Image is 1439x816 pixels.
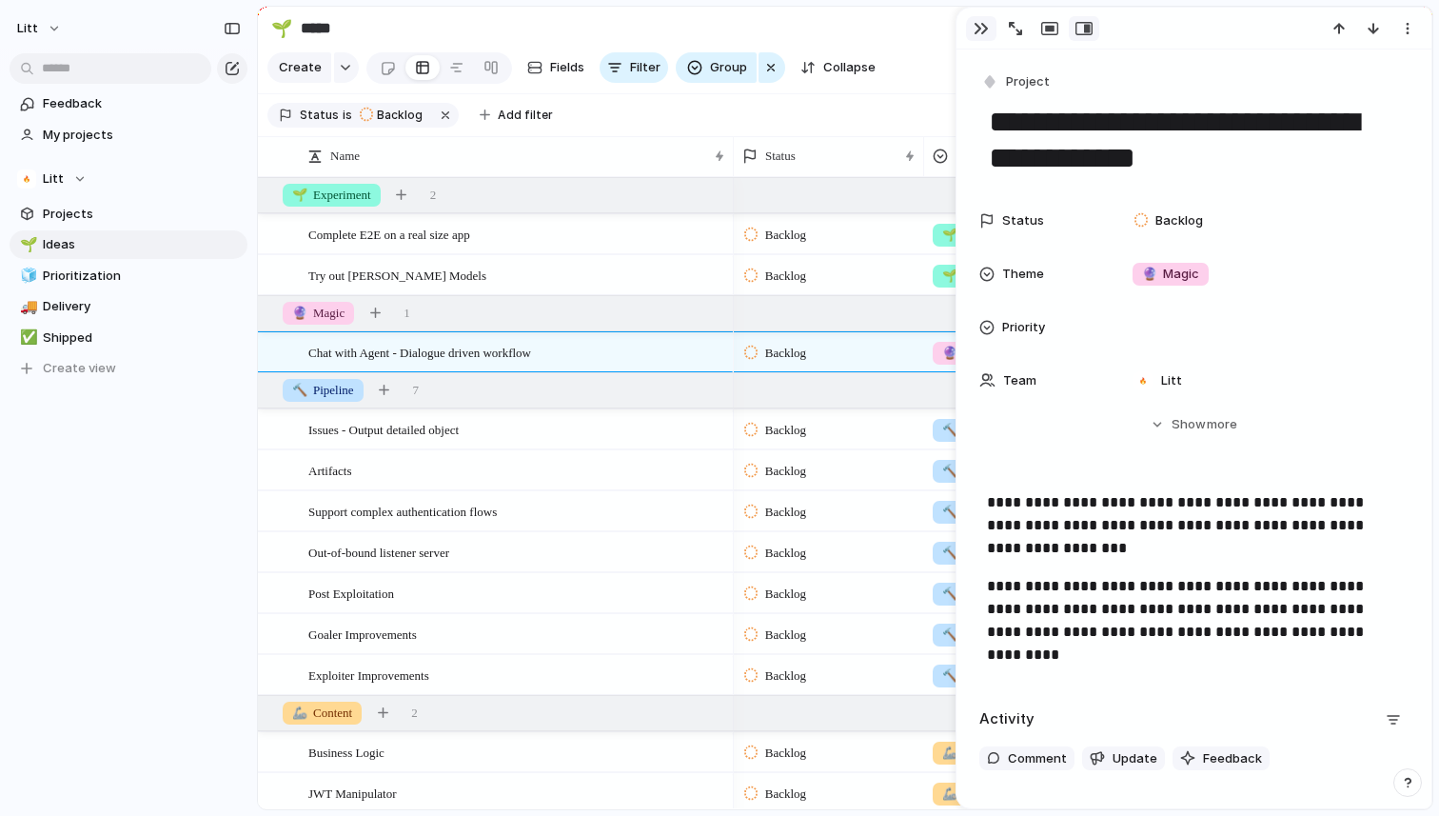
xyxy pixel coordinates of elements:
span: Show [1172,415,1206,434]
span: Out-of-bound listener server [308,541,449,563]
span: Goaler Improvements [308,623,417,645]
div: 🚚 [20,296,33,318]
span: Pipeline [942,626,1004,645]
span: My projects [43,126,241,145]
button: Update [1082,746,1165,771]
span: JWT Manipulator [308,782,397,804]
span: Backlog [765,785,806,804]
span: Pipeline [942,462,1004,481]
span: Experiment [942,267,1021,286]
button: Litt [9,13,71,44]
span: Feedback [43,94,241,113]
span: Theme [1002,265,1044,284]
span: Status [300,107,339,124]
span: Create view [43,359,116,378]
span: 🔨 [292,383,307,397]
div: 🌱 [20,234,33,256]
button: Add filter [468,102,564,129]
span: Comment [1008,749,1067,768]
a: 🌱Ideas [10,230,247,259]
span: 🌱 [942,269,957,283]
div: 🌱 [271,15,292,41]
span: Backlog [1155,211,1203,230]
button: Showmore [979,408,1409,442]
a: 🚚Delivery [10,292,247,321]
span: Create [279,58,322,77]
span: Litt [1161,371,1182,390]
span: Team [1003,371,1036,390]
a: ✅Shipped [10,324,247,352]
span: Support complex authentication flows [308,500,497,522]
span: 1 [404,304,410,323]
span: Fields [550,58,584,77]
span: Backlog [765,503,806,522]
span: Business Logic [308,741,384,763]
button: 🌱 [266,13,297,44]
span: 🔨 [942,627,957,642]
span: 🌱 [942,228,957,242]
span: Magic [942,344,995,363]
button: 🌱 [17,235,36,254]
span: 🔨 [942,505,957,519]
span: Artifacts [308,459,351,481]
button: Litt [10,165,247,193]
span: Experiment [292,186,371,205]
span: Try out [PERSON_NAME] Models [308,264,486,286]
span: 🔨 [942,587,957,601]
span: 🔨 [942,668,957,683]
button: Create view [10,354,247,383]
a: 🧊Prioritization [10,262,247,290]
span: Magic [292,304,345,323]
span: Backlog [765,462,806,481]
button: Collapse [793,52,883,83]
button: ✅ [17,328,36,348]
span: Backlog [765,667,806,686]
span: Status [765,147,796,166]
span: 7 [413,381,420,400]
span: Pipeline [942,585,1004,604]
button: is [339,105,356,126]
span: Backlog [765,626,806,645]
button: Group [676,52,757,83]
span: Backlog [765,267,806,286]
span: Backlog [765,544,806,563]
span: 🔮 [1142,266,1157,281]
button: 🚚 [17,297,36,316]
span: Group [710,58,747,77]
div: 🧊 [20,265,33,287]
span: Pipeline [942,421,1004,440]
span: Litt [17,19,38,38]
span: Chat with Agent - Dialogue driven workflow [308,341,531,363]
span: Litt [43,169,64,189]
span: Pipeline [942,544,1004,563]
span: 🔮 [942,346,957,360]
span: 2 [411,704,418,723]
span: Backlog [765,421,806,440]
span: Pipeline [292,381,354,400]
span: 🔮 [292,306,307,320]
span: 🔨 [942,464,957,478]
a: Feedback [10,90,247,118]
span: more [1207,415,1237,434]
span: 🦾 [942,746,957,760]
span: Project [1006,72,1050,91]
span: Filter [630,58,660,77]
span: Pipeline [942,503,1004,522]
span: Issues - Output detailed object [308,418,459,440]
span: Prioritization [43,267,241,286]
span: Ideas [43,235,241,254]
span: Content [292,704,352,723]
button: Filter [600,52,668,83]
button: Feedback [1173,746,1270,771]
span: Content [942,744,1002,763]
button: Project [977,69,1055,96]
span: 🦾 [292,706,307,720]
a: My projects [10,121,247,149]
span: 2 [430,186,437,205]
button: Backlog [354,105,434,126]
span: Experiment [942,226,1021,245]
span: Add filter [498,107,553,124]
